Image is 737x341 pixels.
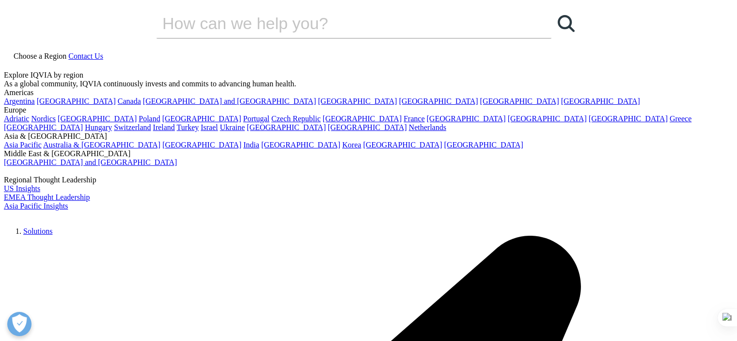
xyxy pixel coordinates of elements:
a: [GEOGRAPHIC_DATA] [444,141,523,149]
a: Israel [201,123,218,131]
svg: Search [558,15,575,32]
a: [GEOGRAPHIC_DATA] [261,141,340,149]
a: Korea [342,141,361,149]
div: Americas [4,88,733,97]
a: Ireland [153,123,175,131]
a: [GEOGRAPHIC_DATA] [480,97,559,105]
a: Argentina [4,97,35,105]
a: [GEOGRAPHIC_DATA] [162,114,241,123]
a: US Insights [4,184,40,193]
a: Hungary [85,123,112,131]
a: [GEOGRAPHIC_DATA] and [GEOGRAPHIC_DATA] [143,97,316,105]
a: Portugal [243,114,269,123]
a: Czech Republic [271,114,321,123]
a: Turkey [177,123,199,131]
a: [GEOGRAPHIC_DATA] and [GEOGRAPHIC_DATA] [4,158,177,166]
a: Nordics [31,114,56,123]
a: [GEOGRAPHIC_DATA] [323,114,402,123]
a: Asia Pacific Insights [4,202,68,210]
a: Ukraine [220,123,245,131]
a: [GEOGRAPHIC_DATA] [508,114,587,123]
a: Buscar [551,9,580,38]
a: [GEOGRAPHIC_DATA] [4,123,83,131]
a: Contact Us [68,52,103,60]
a: India [243,141,259,149]
a: [GEOGRAPHIC_DATA] [561,97,640,105]
a: Canada [118,97,141,105]
div: Regional Thought Leadership [4,176,733,184]
span: Choose a Region [14,52,66,60]
a: EMEA Thought Leadership [4,193,90,201]
a: [GEOGRAPHIC_DATA] [162,141,241,149]
a: [GEOGRAPHIC_DATA] [328,123,407,131]
a: Switzerland [114,123,151,131]
div: Explore IQVIA by region [4,71,733,80]
input: Buscar [157,9,524,38]
div: Asia & [GEOGRAPHIC_DATA] [4,132,733,141]
a: Poland [139,114,160,123]
a: Adriatic [4,114,29,123]
a: [GEOGRAPHIC_DATA] [58,114,137,123]
a: [GEOGRAPHIC_DATA] [427,114,506,123]
a: [GEOGRAPHIC_DATA] [399,97,478,105]
a: [GEOGRAPHIC_DATA] [37,97,116,105]
div: As a global community, IQVIA continuously invests and commits to advancing human health. [4,80,733,88]
a: Greece [670,114,691,123]
a: Netherlands [409,123,446,131]
a: [GEOGRAPHIC_DATA] [318,97,397,105]
a: [GEOGRAPHIC_DATA] [589,114,668,123]
a: France [404,114,425,123]
a: [GEOGRAPHIC_DATA] [247,123,326,131]
a: Asia Pacific [4,141,42,149]
a: Australia & [GEOGRAPHIC_DATA] [43,141,160,149]
div: Middle East & [GEOGRAPHIC_DATA] [4,149,733,158]
a: [GEOGRAPHIC_DATA] [363,141,442,149]
div: Europe [4,106,733,114]
a: Solutions [23,227,52,235]
button: Abrir preferencias [7,312,31,336]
